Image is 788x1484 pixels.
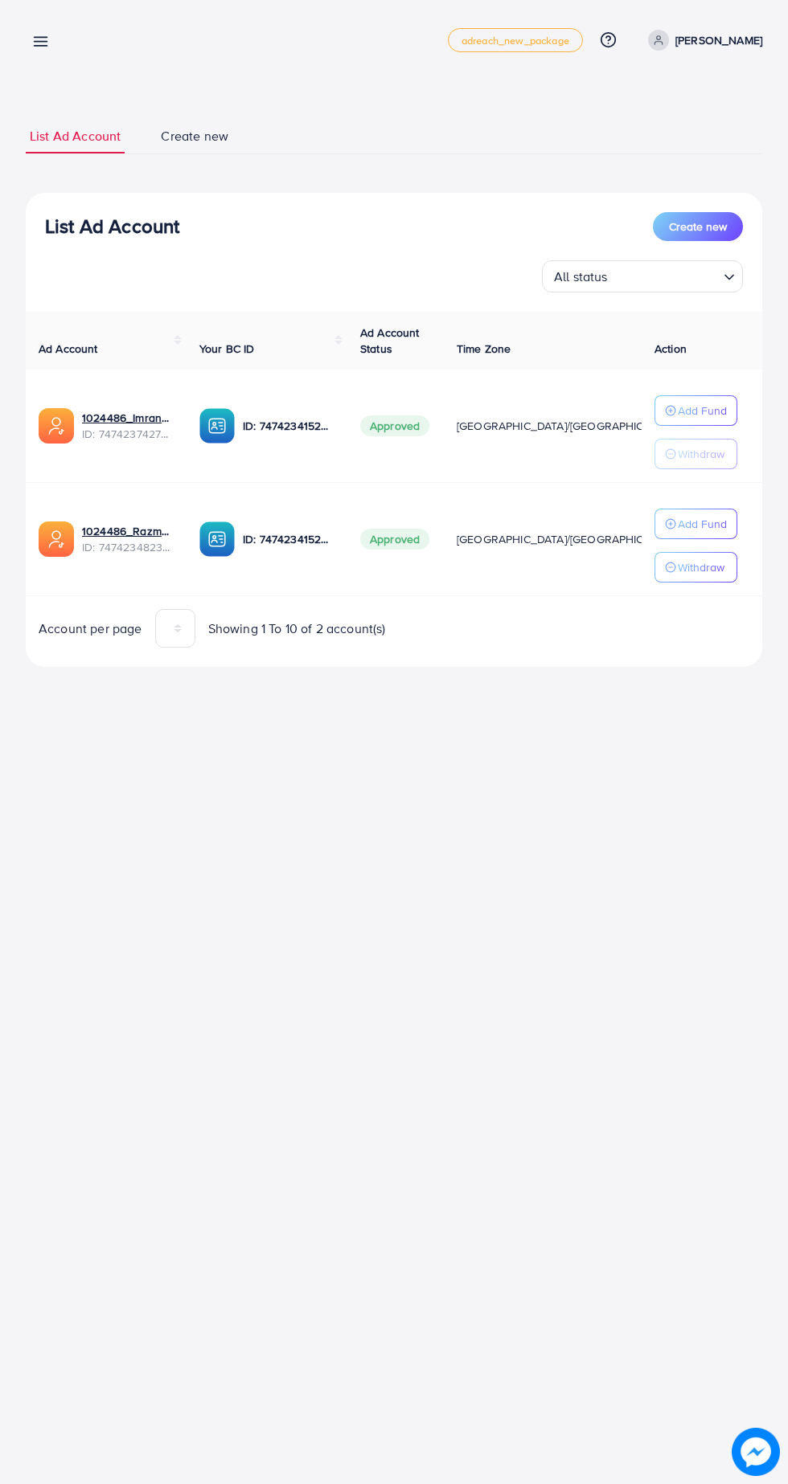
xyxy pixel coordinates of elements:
[457,341,511,357] span: Time Zone
[30,127,121,145] span: List Ad Account
[82,523,174,556] div: <span class='underline'>1024486_Razman_1740230915595</span></br>7474234823184416769
[675,31,762,50] p: [PERSON_NAME]
[243,529,334,549] p: ID: 7474234152863678481
[39,408,74,444] img: ic-ads-acc.e4c84228.svg
[360,415,429,436] span: Approved
[208,619,386,638] span: Showing 1 To 10 of 2 account(s)
[82,410,174,443] div: <span class='underline'>1024486_Imran_1740231528988</span></br>7474237427478233089
[551,265,611,288] span: All status
[655,341,687,357] span: Action
[669,219,727,235] span: Create new
[678,558,724,577] p: Withdraw
[39,521,74,557] img: ic-ads-acc.e4c84228.svg
[655,552,737,583] button: Withdraw
[45,215,179,238] h3: List Ad Account
[542,260,743,292] div: Search for option
[655,395,737,426] button: Add Fund
[360,529,429,550] span: Approved
[678,444,724,464] p: Withdraw
[82,539,174,555] span: ID: 7474234823184416769
[161,127,228,145] span: Create new
[457,418,680,434] span: [GEOGRAPHIC_DATA]/[GEOGRAPHIC_DATA]
[39,619,142,638] span: Account per page
[678,401,727,420] p: Add Fund
[199,408,235,444] img: ic-ba-acc.ded83a64.svg
[448,28,583,52] a: adreach_new_package
[653,212,743,241] button: Create new
[613,262,717,288] input: Search for option
[199,521,235,557] img: ic-ba-acc.ded83a64.svg
[457,531,680,547] span: [GEOGRAPHIC_DATA]/[GEOGRAPHIC_DATA]
[82,523,174,539] a: 1024486_Razman_1740230915595
[642,30,762,51] a: [PERSON_NAME]
[360,325,420,357] span: Ad Account Status
[655,439,737,469] button: Withdraw
[82,426,174,442] span: ID: 7474237427478233089
[39,341,98,357] span: Ad Account
[243,416,334,435] p: ID: 7474234152863678481
[732,1428,780,1476] img: image
[678,514,727,534] p: Add Fund
[199,341,255,357] span: Your BC ID
[82,410,174,426] a: 1024486_Imran_1740231528988
[655,509,737,539] button: Add Fund
[462,35,569,46] span: adreach_new_package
